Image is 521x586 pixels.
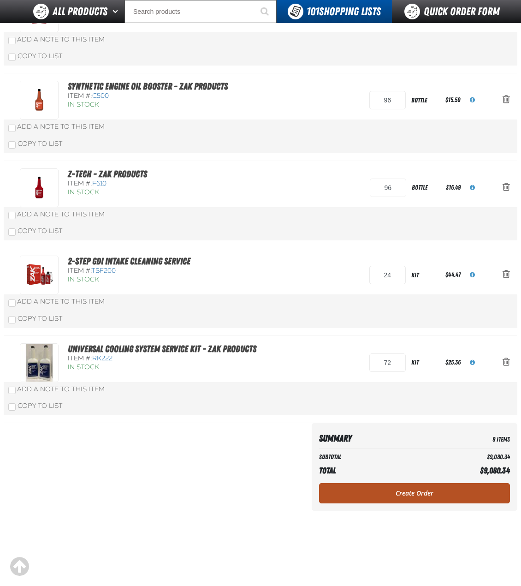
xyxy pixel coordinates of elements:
div: kit [406,352,444,373]
button: Action Remove Synthetic Engine Oil Booster - ZAK Products from Shopping List [495,90,517,110]
th: Subtotal [319,451,419,463]
input: Copy To List [8,54,16,61]
label: Copy To List [8,315,63,323]
div: Item #: [68,92,242,101]
span: $16.49 [446,184,461,191]
label: Copy To List [8,227,63,235]
button: View All Prices for C500 [462,90,482,110]
input: Add a Note to This Item [8,299,16,307]
a: Synthetic Engine Oil Booster - ZAK Products [68,81,228,92]
input: Product Quantity [369,266,406,284]
td: $9,080.34 [419,451,510,463]
button: View All Prices for RK222 [462,353,482,373]
td: 9 Items [419,431,510,447]
a: Create Order [319,483,510,503]
div: bottle [406,177,444,198]
span: Add a Note to This Item [17,36,105,43]
th: Total [319,463,419,478]
input: Product Quantity [369,353,406,372]
span: RK222 [92,354,112,362]
div: In Stock [68,188,242,197]
span: $15.50 [445,96,461,103]
div: Scroll to the top [9,556,30,577]
button: View All Prices for F610 [462,178,482,198]
input: Product Quantity [369,91,406,109]
span: $25.36 [445,359,461,366]
span: Add a Note to This Item [17,385,105,393]
th: Summary [319,431,419,447]
label: Copy To List [8,402,63,410]
div: In Stock [68,101,242,109]
input: Add a Note to This Item [8,37,16,44]
div: Item #: [68,179,242,188]
strong: 101 [307,5,319,18]
div: kit [406,265,444,286]
label: Copy To List [8,52,63,60]
input: Add a Note to This Item [8,387,16,394]
span: Add a Note to This Item [17,298,105,305]
input: Copy To List [8,316,16,323]
div: Item #: [68,267,242,275]
span: TSF200 [91,267,116,275]
a: Universal Cooling System Service Kit - ZAK Products [68,343,256,354]
span: Add a Note to This Item [17,210,105,218]
span: $9,080.34 [480,466,510,475]
div: Item #: [68,354,256,363]
input: Add a Note to This Item [8,125,16,132]
button: View All Prices for TSF200 [462,265,482,285]
input: Add a Note to This Item [8,212,16,219]
button: Action Remove 2-Step GDI Intake Cleaning Service from Shopping List [495,265,517,285]
span: Shopping Lists [307,5,381,18]
button: Action Remove Z-Tech - ZAK Products from Shopping List [495,178,517,198]
a: 2-Step GDI Intake Cleaning Service [68,256,190,267]
div: In Stock [68,363,256,372]
span: C500 [92,92,109,100]
div: bottle [406,90,444,111]
input: Copy To List [8,141,16,149]
a: Z-Tech - ZAK Products [68,168,147,179]
span: $44.47 [445,271,461,278]
span: F610 [92,179,107,187]
button: Action Remove Universal Cooling System Service Kit - ZAK Products from Shopping List [495,353,517,373]
div: In Stock [68,275,242,284]
input: Copy To List [8,403,16,411]
input: Copy To List [8,228,16,236]
span: All Products [53,3,107,20]
input: Product Quantity [370,179,406,197]
label: Copy To List [8,140,63,148]
span: Add a Note to This Item [17,123,105,131]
